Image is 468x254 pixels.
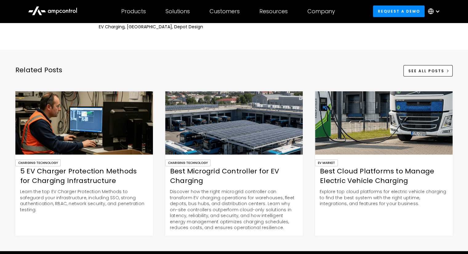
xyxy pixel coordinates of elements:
[15,65,62,84] div: Related Posts
[121,8,146,15] div: Products
[315,91,453,155] img: Best Cloud Platforms to Manage Electric Vehicle Charging
[166,8,190,15] div: Solutions
[315,160,338,166] div: EV Market
[373,6,425,17] a: Request a demo
[15,189,153,213] p: Learn the top EV Charger Protection Methods to safeguard your infrastructure, including SSO, stro...
[15,160,61,166] div: Charging Technology
[259,8,288,15] div: Resources
[15,91,153,155] img: 5 EV Charger Protection Methods for Charging Infrastructure
[315,167,453,186] div: Best Cloud Platforms to Manage Electric Vehicle Charging
[307,8,335,15] div: Company
[165,91,303,155] img: Best Microgrid Controller for EV Charging
[165,167,303,186] div: Best Microgrid Controller for EV Charging
[165,160,210,166] div: Charging Technology
[99,23,370,30] div: EV Charging, [GEOGRAPHIC_DATA], Depot Design
[210,8,240,15] div: Customers
[315,91,453,236] a: EV MarketBest Cloud Platforms to Manage Electric Vehicle ChargingExplore top cloud platforms for ...
[403,65,453,77] a: See All Posts
[165,91,303,236] a: Charging TechnologyBest Microgrid Controller for EV ChargingDiscover how the right microgrid cont...
[165,189,303,231] p: Discover how the right microgrid controller can transform EV charging operations for warehouses, ...
[15,167,153,186] div: 5 EV Charger Protection Methods for Charging Infrastructure
[315,189,453,207] p: Explore top cloud platforms for electric vehicle charging to find the best system with the right ...
[15,91,153,236] a: Charging Technology5 EV Charger Protection Methods for Charging InfrastructureLearn the top EV Ch...
[408,68,444,74] div: See All Posts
